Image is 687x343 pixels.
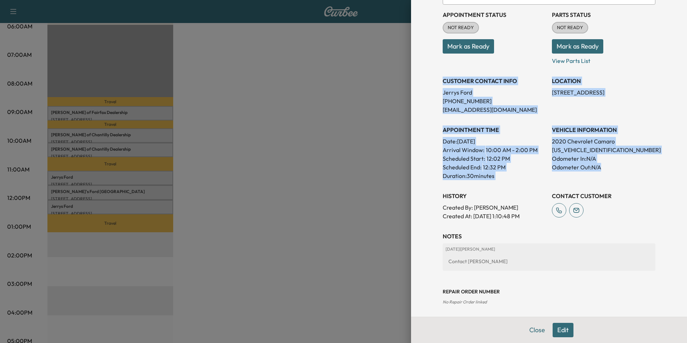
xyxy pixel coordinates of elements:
[552,154,655,163] p: Odometer In: N/A
[552,125,655,134] h3: VEHICLE INFORMATION
[483,163,506,171] p: 12:32 PM
[446,255,653,268] div: Contact [PERSON_NAME]
[443,232,655,241] h3: NOTES
[552,192,655,200] h3: CONTACT CUSTOMER
[443,125,546,134] h3: APPOINTMENT TIME
[443,39,494,54] button: Mark as Ready
[552,54,655,65] p: View Parts List
[443,77,546,85] h3: CUSTOMER CONTACT INFO
[553,323,573,337] button: Edit
[443,154,485,163] p: Scheduled Start:
[443,203,546,212] p: Created By : [PERSON_NAME]
[443,24,478,31] span: NOT READY
[552,137,655,146] p: 2020 Chevrolet Camaro
[443,137,546,146] p: Date: [DATE]
[525,323,550,337] button: Close
[487,154,510,163] p: 12:02 PM
[443,288,655,295] h3: Repair Order number
[552,146,655,154] p: [US_VEHICLE_IDENTIFICATION_NUMBER]
[443,212,546,220] p: Created At : [DATE] 1:10:48 PM
[443,105,546,114] p: [EMAIL_ADDRESS][DOMAIN_NAME]
[443,171,546,180] p: Duration: 30 minutes
[552,88,655,97] p: [STREET_ADDRESS]
[446,246,653,252] p: [DATE] | [PERSON_NAME]
[443,97,546,105] p: [PHONE_NUMBER]
[443,10,546,19] h3: Appointment Status
[552,163,655,171] p: Odometer Out: N/A
[443,88,546,97] p: Jerrys Ford
[552,10,655,19] h3: Parts Status
[443,163,481,171] p: Scheduled End:
[486,146,538,154] span: 10:00 AM - 2:00 PM
[552,39,603,54] button: Mark as Ready
[443,146,546,154] p: Arrival Window:
[553,24,587,31] span: NOT READY
[552,77,655,85] h3: LOCATION
[443,192,546,200] h3: History
[443,299,487,305] span: No Repair Order linked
